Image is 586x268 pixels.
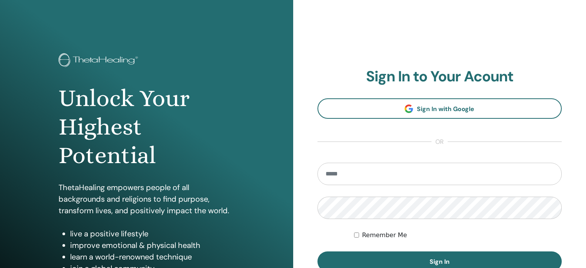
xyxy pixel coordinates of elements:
[59,182,235,216] p: ThetaHealing empowers people of all backgrounds and religions to find purpose, transform lives, a...
[70,239,235,251] li: improve emotional & physical health
[317,98,562,119] a: Sign In with Google
[417,105,474,113] span: Sign In with Google
[432,137,448,147] span: or
[70,228,235,239] li: live a positive lifestyle
[362,231,407,240] label: Remember Me
[70,251,235,263] li: learn a world-renowned technique
[59,84,235,170] h1: Unlock Your Highest Potential
[354,231,562,240] div: Keep me authenticated indefinitely or until I manually logout
[317,68,562,86] h2: Sign In to Your Acount
[430,258,450,266] span: Sign In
